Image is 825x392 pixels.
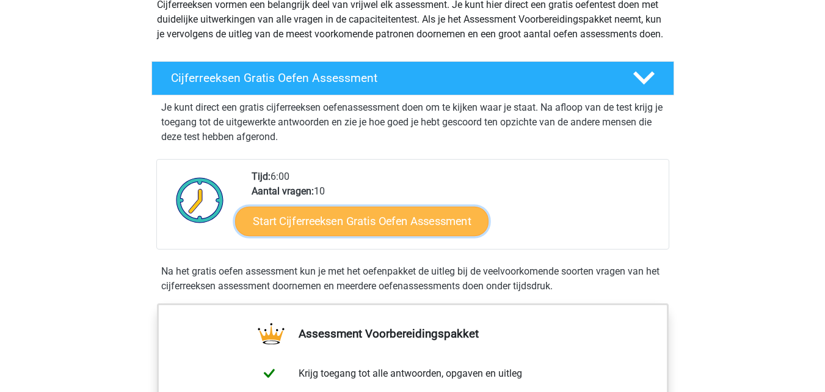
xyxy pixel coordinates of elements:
[171,71,613,85] h4: Cijferreeksen Gratis Oefen Assessment
[235,206,489,235] a: Start Cijferreeksen Gratis Oefen Assessment
[252,185,314,197] b: Aantal vragen:
[156,264,669,294] div: Na het gratis oefen assessment kun je met het oefenpakket de uitleg bij de veelvoorkomende soorte...
[161,100,664,144] p: Je kunt direct een gratis cijferreeksen oefenassessment doen om te kijken waar je staat. Na afloo...
[169,169,231,231] img: Klok
[147,61,679,95] a: Cijferreeksen Gratis Oefen Assessment
[242,169,668,249] div: 6:00 10
[252,171,271,182] b: Tijd:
